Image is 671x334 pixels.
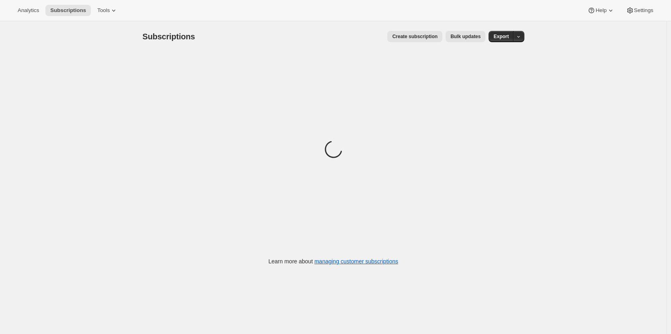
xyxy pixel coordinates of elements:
[489,31,513,42] button: Export
[268,257,398,265] p: Learn more about
[583,5,619,16] button: Help
[45,5,91,16] button: Subscriptions
[18,7,39,14] span: Analytics
[387,31,442,42] button: Create subscription
[143,32,195,41] span: Subscriptions
[446,31,485,42] button: Bulk updates
[314,258,398,265] a: managing customer subscriptions
[13,5,44,16] button: Analytics
[92,5,123,16] button: Tools
[392,33,438,40] span: Create subscription
[621,5,658,16] button: Settings
[97,7,110,14] span: Tools
[595,7,606,14] span: Help
[450,33,481,40] span: Bulk updates
[634,7,653,14] span: Settings
[493,33,509,40] span: Export
[50,7,86,14] span: Subscriptions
